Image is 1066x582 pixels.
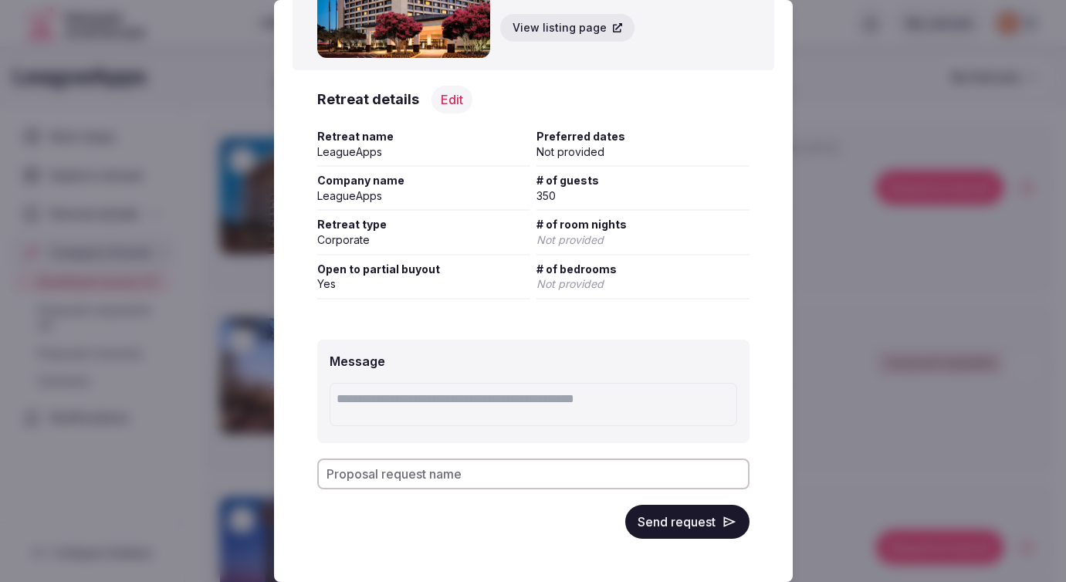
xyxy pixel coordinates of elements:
button: Edit [431,86,472,113]
span: Retreat name [317,129,530,144]
div: LeagueApps [317,144,530,160]
button: Send request [625,505,750,539]
label: Message [330,354,385,369]
span: # of guests [536,173,750,188]
div: Not provided [536,144,750,160]
span: # of room nights [536,217,750,232]
span: Company name [317,173,530,188]
span: Preferred dates [536,129,750,144]
span: Not provided [536,233,604,246]
div: LeagueApps [317,188,530,204]
button: View listing page [499,13,635,42]
span: Not provided [536,277,604,290]
a: View listing page [499,13,750,42]
span: Retreat type [317,217,530,232]
span: Open to partial buyout [317,262,530,277]
div: 350 [536,188,750,204]
span: # of bedrooms [536,262,750,277]
h3: Retreat details [317,90,419,109]
div: Corporate [317,232,530,248]
div: Yes [317,276,530,292]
